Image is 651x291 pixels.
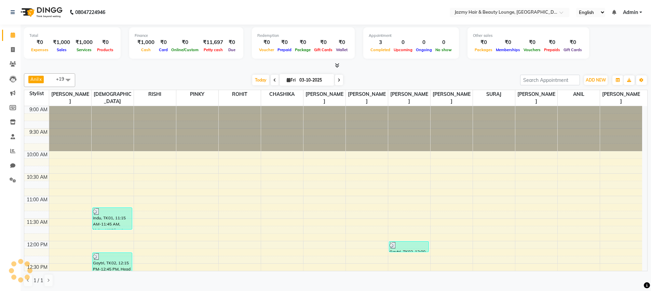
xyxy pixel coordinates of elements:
span: Voucher [257,47,276,52]
span: [PERSON_NAME] [346,90,388,106]
div: ₹0 [542,39,562,46]
div: ₹0 [334,39,349,46]
div: ₹0 [95,39,115,46]
span: Admin [623,9,638,16]
span: ANIL [558,90,600,99]
span: RISHI [134,90,176,99]
div: ₹1,000 [73,39,95,46]
div: 10:30 AM [25,174,49,181]
div: ₹0 [29,39,50,46]
div: 12:00 PM [26,241,49,248]
div: Stylist [24,90,49,97]
span: Fri [285,77,297,83]
div: ₹0 [293,39,312,46]
span: [PERSON_NAME] [515,90,557,106]
div: ₹0 [562,39,584,46]
span: Card [157,47,169,52]
span: Sales [55,47,68,52]
input: 2025-10-03 [297,75,331,85]
span: Memberships [494,47,522,52]
span: [DEMOGRAPHIC_DATA] [92,90,134,106]
span: Completed [369,47,392,52]
b: 08047224946 [75,3,105,22]
span: Due [227,47,237,52]
div: ₹1,000 [135,39,157,46]
div: 11:30 AM [25,219,49,226]
span: 1 / 1 [33,277,43,284]
div: ₹0 [473,39,494,46]
span: [PERSON_NAME] [49,90,91,106]
span: [PERSON_NAME] [303,90,345,106]
div: ₹11,697 [200,39,226,46]
span: Wallet [334,47,349,52]
span: ROHIT [219,90,261,99]
div: 9:00 AM [28,106,49,113]
span: +19 [56,76,69,82]
span: PINKY [176,90,218,99]
div: 3 [369,39,392,46]
span: Packages [473,47,494,52]
span: SURAJ [473,90,515,99]
span: Cash [139,47,152,52]
div: Gaytri, TK02, 12:15 PM-12:45 PM, Head Wash (Only Straight Blow Dryer ) ([DEMOGRAPHIC_DATA]) [93,253,132,274]
div: Finance [135,33,238,39]
div: 10:00 AM [25,151,49,158]
div: ₹0 [312,39,334,46]
div: ₹0 [494,39,522,46]
div: 0 [434,39,453,46]
span: [PERSON_NAME] [388,90,430,106]
span: Prepaid [276,47,293,52]
div: Redemption [257,33,349,39]
span: Gift Cards [562,47,584,52]
span: CHASHIKA [261,90,303,99]
span: Petty cash [202,47,225,52]
span: Today [252,75,269,85]
div: ₹1,000 [50,39,73,46]
span: Package [293,47,312,52]
input: Search Appointment [520,75,580,85]
div: 12:30 PM [26,264,49,271]
span: ADD NEW [586,77,606,83]
div: Total [29,33,115,39]
div: 9:30 AM [28,129,49,136]
span: [PERSON_NAME] [431,90,473,106]
div: ₹0 [276,39,293,46]
div: ₹0 [226,39,238,46]
span: Ongoing [414,47,434,52]
div: ₹0 [169,39,200,46]
span: Expenses [29,47,50,52]
div: ₹0 [522,39,542,46]
button: ADD NEW [584,75,608,85]
span: Upcoming [392,47,414,52]
div: ₹0 [157,39,169,46]
div: Appointment [369,33,453,39]
img: logo [17,3,64,22]
div: 0 [414,39,434,46]
div: 11:00 AM [25,196,49,203]
span: Products [95,47,115,52]
span: No show [434,47,453,52]
span: Online/Custom [169,47,200,52]
span: Services [75,47,93,52]
span: [PERSON_NAME] [600,90,642,106]
div: ₹0 [257,39,276,46]
div: Gaytri, TK02, 12:00 PM-12:15 PM, Waxing - Under Arms (Rica) [389,242,429,252]
div: 0 [392,39,414,46]
span: Gift Cards [312,47,334,52]
div: indu, TK01, 11:15 AM-11:45 AM, Haircut Without Head Wash ([DEMOGRAPHIC_DATA]) [93,208,132,229]
span: Prepaids [542,47,562,52]
span: Anil [30,76,39,82]
a: x [39,76,42,82]
span: Vouchers [522,47,542,52]
div: Other sales [473,33,584,39]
